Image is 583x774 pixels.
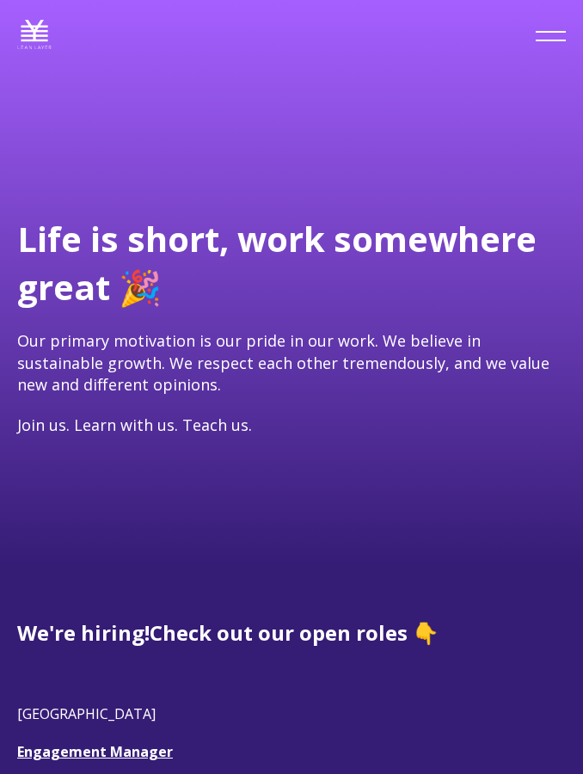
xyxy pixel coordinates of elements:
span: Join us. Learn with us. Teach us. [17,415,252,435]
span: We're hiring! [17,618,150,647]
span: Our primary motivation is our pride in our work. We believe in sustainable growth. We respect eac... [17,330,549,394]
a: Engagement Manager [17,742,173,761]
span: Life is short, work somewhere great 🎉 [17,215,537,310]
span: Check out our open roles 👇 [150,618,439,647]
img: Lean Layer Logo [17,17,52,52]
span: [GEOGRAPHIC_DATA] [17,704,156,723]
